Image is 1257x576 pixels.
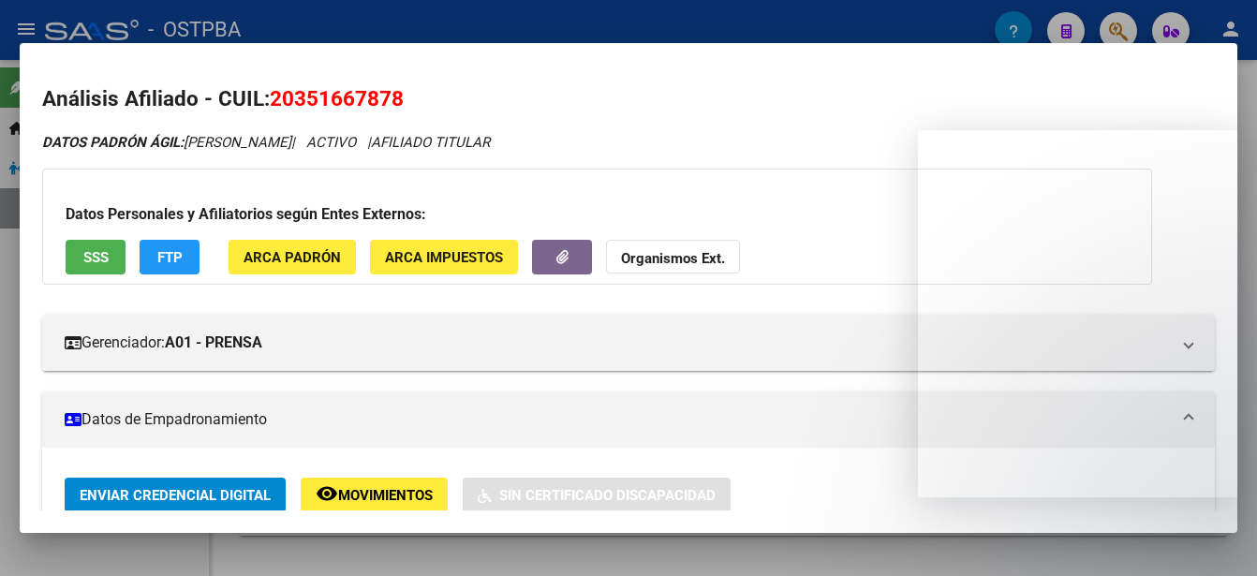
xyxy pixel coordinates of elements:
span: ARCA Impuestos [385,249,503,266]
button: ARCA Impuestos [370,240,518,274]
strong: DATOS PADRÓN ÁGIL: [42,134,184,151]
i: | ACTIVO | [42,134,490,151]
h2: Análisis Afiliado - CUIL: [42,83,1215,115]
span: Movimientos [338,487,433,504]
mat-expansion-panel-header: Gerenciador:A01 - PRENSA [42,315,1215,371]
button: Sin Certificado Discapacidad [463,478,731,512]
button: FTP [140,240,200,274]
span: FTP [157,249,183,266]
span: SSS [83,249,109,266]
span: AFILIADO TITULAR [371,134,490,151]
mat-icon: remove_red_eye [316,482,338,505]
mat-expansion-panel-header: Datos de Empadronamiento [42,391,1215,448]
h3: Datos Personales y Afiliatorios según Entes Externos: [66,203,1129,226]
span: Enviar Credencial Digital [80,487,271,504]
span: [PERSON_NAME] [42,134,291,151]
button: Movimientos [301,478,448,512]
span: Sin Certificado Discapacidad [499,487,716,504]
strong: A01 - PRENSA [165,332,262,354]
strong: Organismos Ext. [621,250,725,267]
iframe: Intercom live chat mensaje [918,130,1238,497]
button: Enviar Credencial Digital [65,478,286,512]
button: Organismos Ext. [606,240,740,274]
span: ARCA Padrón [244,249,341,266]
button: ARCA Padrón [229,240,356,274]
iframe: Intercom live chat [1193,512,1238,557]
button: SSS [66,240,126,274]
span: 20351667878 [270,86,404,111]
mat-panel-title: Datos de Empadronamiento [65,408,1170,431]
mat-panel-title: Gerenciador: [65,332,1170,354]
